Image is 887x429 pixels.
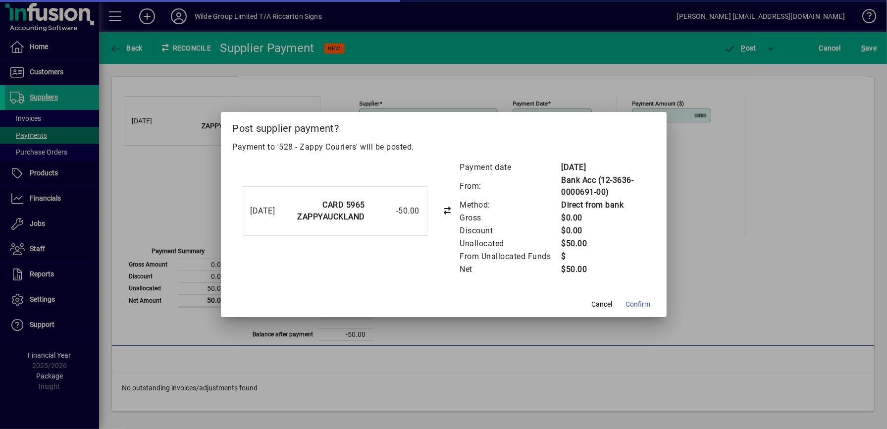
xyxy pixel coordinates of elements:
td: Unallocated [459,237,561,250]
td: $50.00 [561,237,644,250]
div: [DATE] [251,205,279,217]
td: Payment date [459,161,561,174]
button: Cancel [586,295,618,313]
td: From: [459,174,561,199]
td: Bank Acc (12-3636-0000691-00) [561,174,644,199]
td: $ [561,250,644,263]
td: $0.00 [561,212,644,224]
p: Payment to '528 - Zappy Couriers' will be posted. [233,141,655,153]
td: Discount [459,224,561,237]
td: From Unallocated Funds [459,250,561,263]
td: Direct from bank [561,199,644,212]
td: [DATE] [561,161,644,174]
button: Confirm [622,295,655,313]
td: Gross [459,212,561,224]
span: Confirm [626,299,651,310]
td: $0.00 [561,224,644,237]
td: $50.00 [561,263,644,276]
td: Net [459,263,561,276]
span: Cancel [592,299,613,310]
div: -50.00 [370,205,419,217]
h2: Post supplier payment? [221,112,667,141]
strong: CARD 5965 ZAPPYAUCKLAND [298,200,365,221]
td: Method: [459,199,561,212]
